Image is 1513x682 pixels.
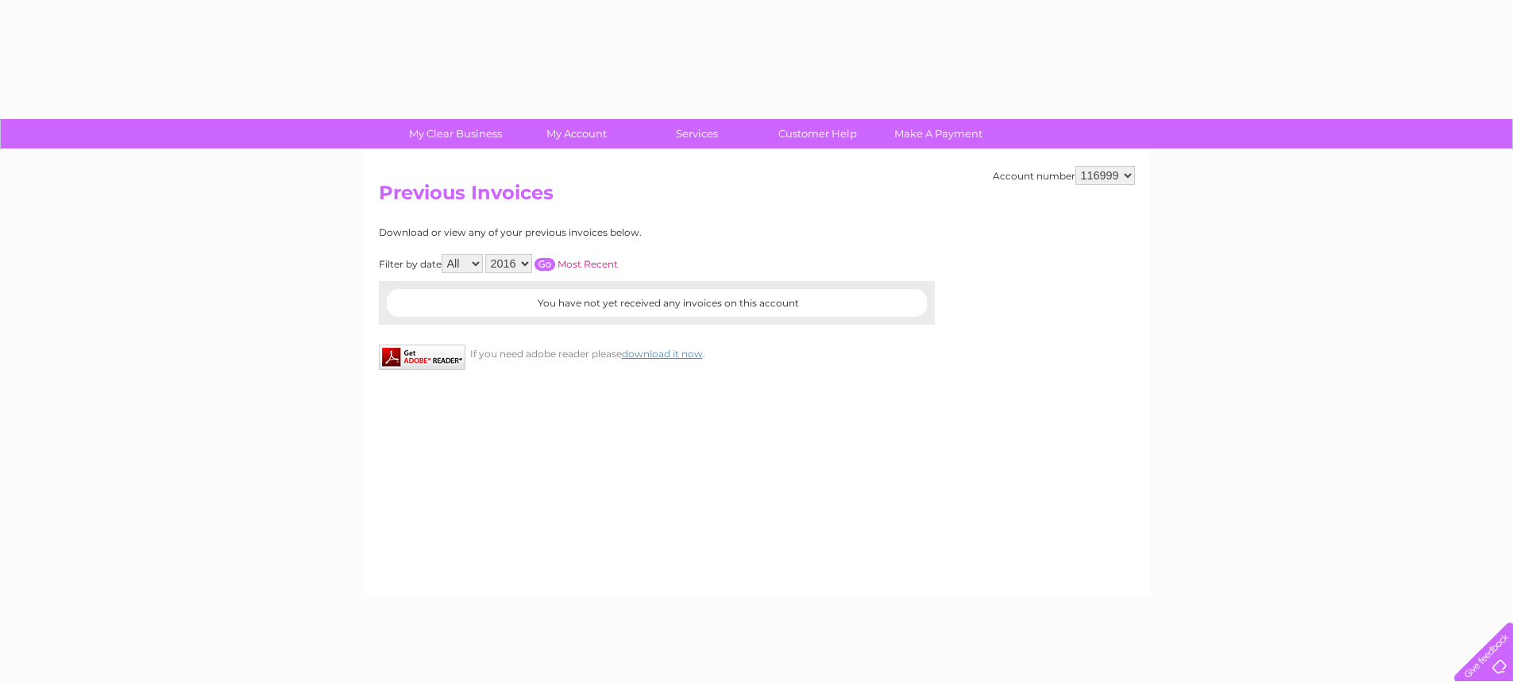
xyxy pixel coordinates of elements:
[379,227,796,238] div: Download or view any of your previous invoices below.
[379,345,935,360] div: If you need adobe reader please .
[752,119,883,148] a: Customer Help
[379,254,796,273] div: Filter by date
[622,348,703,360] a: download it now
[558,258,618,270] a: Most Recent
[538,297,799,309] span: You have not yet received any invoices on this account
[631,119,762,148] a: Services
[873,119,1004,148] a: Make A Payment
[511,119,642,148] a: My Account
[993,166,1135,185] div: Account number
[390,119,521,148] a: My Clear Business
[379,182,1135,212] h2: Previous Invoices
